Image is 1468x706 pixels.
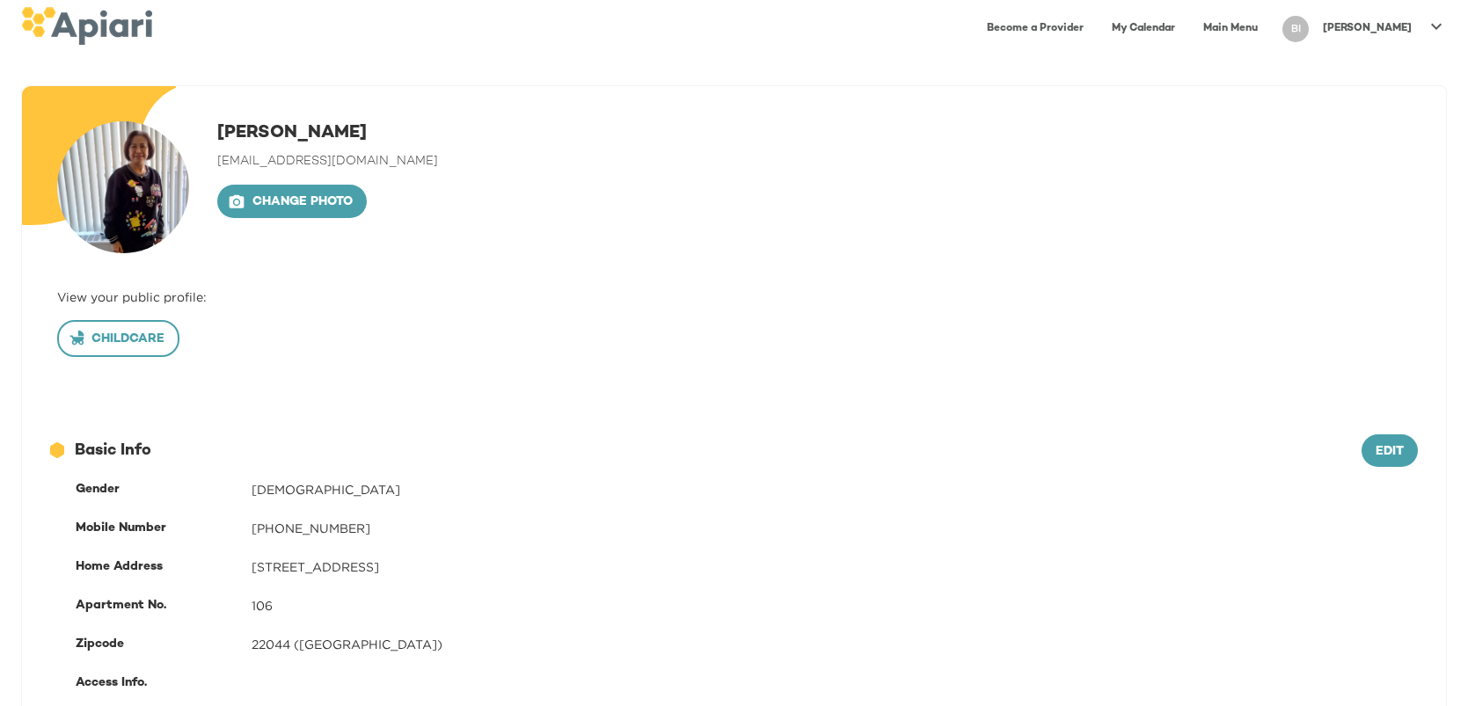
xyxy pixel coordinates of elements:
div: Access Info. [76,674,252,692]
span: Edit [1376,441,1404,463]
h1: [PERSON_NAME] [217,121,438,146]
button: Childcare [57,320,179,357]
img: user-photo-123-1756860866510.jpeg [57,121,189,253]
a: Become a Provider [976,11,1094,47]
span: [EMAIL_ADDRESS][DOMAIN_NAME] [217,155,438,168]
div: Apartment No. [76,597,252,615]
div: [DEMOGRAPHIC_DATA] [252,481,1418,499]
div: Zipcode [76,636,252,653]
div: BI [1282,16,1309,42]
a: Childcare [57,331,179,344]
span: Childcare [72,329,164,351]
p: [PERSON_NAME] [1323,21,1412,36]
div: Mobile Number [76,520,252,537]
div: Home Address [76,558,252,576]
a: My Calendar [1101,11,1186,47]
button: Edit [1362,434,1418,468]
span: Change photo [231,192,353,214]
div: 22044 ([GEOGRAPHIC_DATA]) [252,636,1418,653]
a: Main Menu [1193,11,1268,47]
div: Gender [76,481,252,499]
img: logo [21,7,152,45]
div: [STREET_ADDRESS] [252,558,1418,576]
div: Basic Info [50,440,1362,462]
button: Change photo [217,185,367,218]
div: 106 [252,597,1418,615]
div: [PHONE_NUMBER] [252,520,1418,537]
div: View your public profile: [57,288,1411,306]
